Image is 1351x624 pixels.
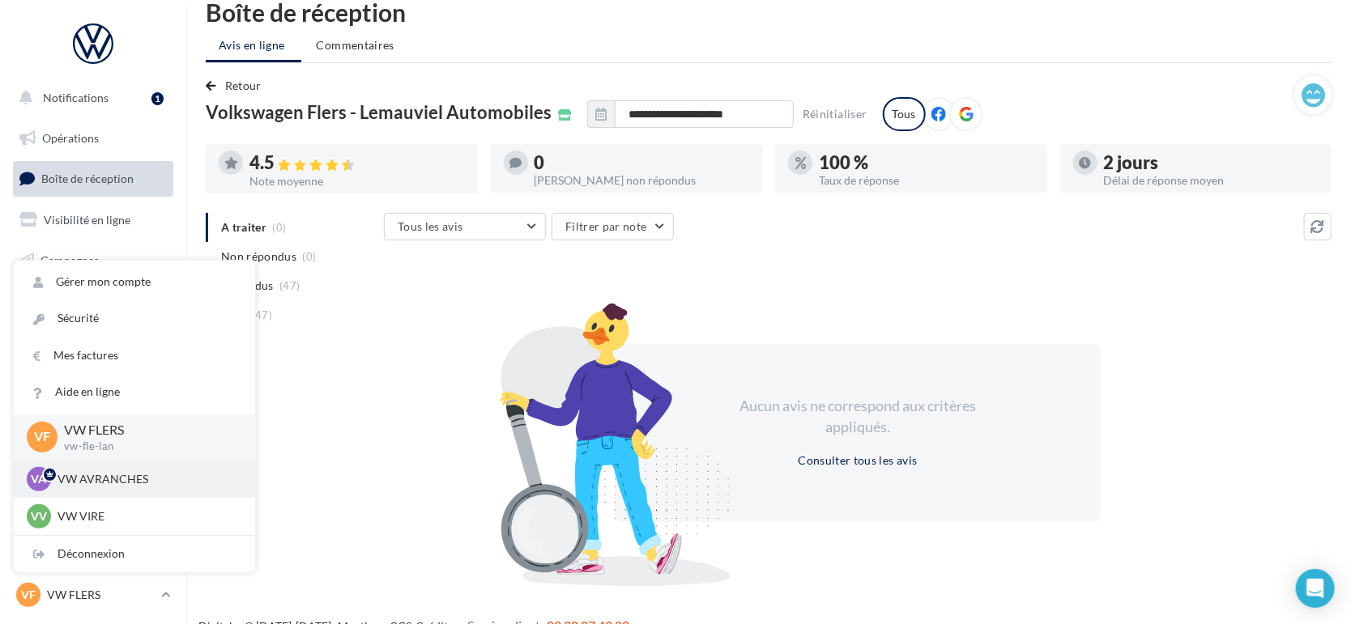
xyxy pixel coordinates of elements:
[58,508,236,524] p: VW VIRE
[249,176,465,187] div: Note moyenne
[10,121,177,155] a: Opérations
[41,172,134,185] span: Boîte de réception
[252,308,272,321] span: (47)
[151,92,164,105] div: 1
[64,421,229,439] p: VW FLERS
[819,154,1034,172] div: 100 %
[1104,175,1319,186] div: Délai de réponse moyen
[796,104,874,124] button: Réinitialiser
[552,213,674,240] button: Filtrer par note
[1296,569,1335,608] div: Open Intercom Messenger
[303,250,317,263] span: (0)
[883,97,926,131] div: Tous
[47,587,155,603] p: VW FLERS
[535,154,750,172] div: 0
[10,161,177,196] a: Boîte de réception
[14,264,255,300] a: Gérer mon compte
[10,81,170,115] button: Notifications 1
[279,279,300,292] span: (47)
[58,471,236,487] p: VW AVRANCHES
[317,37,394,53] span: Commentaires
[34,428,50,447] span: VF
[10,283,177,317] a: Contacts
[221,248,296,265] span: Non répondus
[535,175,750,186] div: [PERSON_NAME] non répondus
[64,439,229,454] p: vw-fle-lan
[718,396,997,437] div: Aucun avis ne correspond aux critères appliqués.
[206,76,268,96] button: Retour
[206,104,552,121] span: Volkswagen Flers - Lemauviel Automobiles
[14,374,255,410] a: Aide en ligne
[40,253,99,266] span: Campagnes
[384,213,546,240] button: Tous les avis
[31,508,47,524] span: VV
[398,219,463,233] span: Tous les avis
[10,244,177,278] a: Campagnes
[10,324,177,358] a: Médiathèque
[10,404,177,452] a: PLV et print personnalisable
[791,451,923,470] button: Consulter tous les avis
[32,471,47,487] span: VA
[13,579,173,610] a: VF VW FLERS
[14,337,255,374] a: Mes factures
[14,300,255,337] a: Sécurité
[249,154,465,172] div: 4.5
[44,213,130,227] span: Visibilité en ligne
[10,203,177,237] a: Visibilité en ligne
[21,587,36,603] span: VF
[819,175,1034,186] div: Taux de réponse
[43,91,109,104] span: Notifications
[10,458,177,506] a: Campagnes DataOnDemand
[14,536,255,572] div: Déconnexion
[42,131,99,145] span: Opérations
[10,364,177,398] a: Calendrier
[1104,154,1319,172] div: 2 jours
[225,79,262,92] span: Retour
